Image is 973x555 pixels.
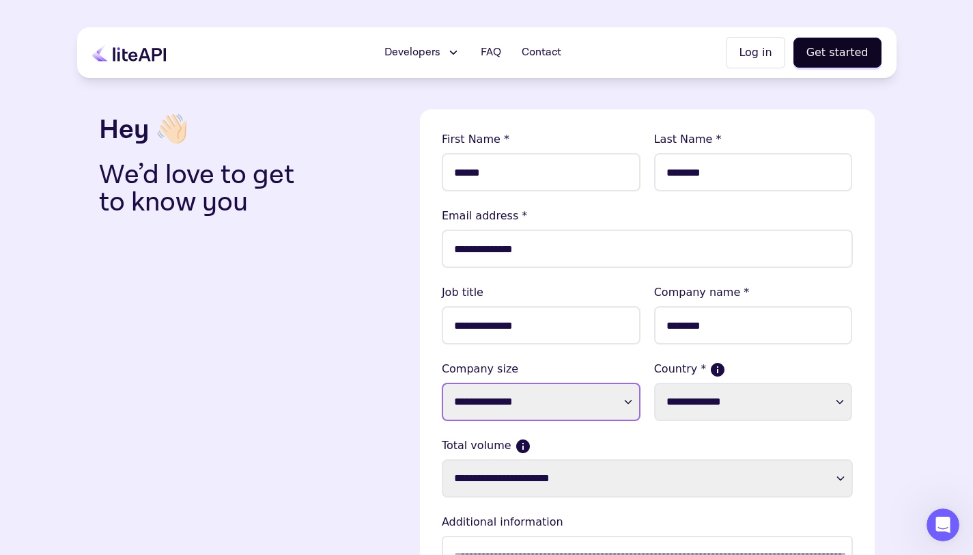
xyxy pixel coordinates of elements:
span: Developers [384,44,440,61]
button: Log in [726,37,785,68]
a: FAQ [473,39,509,66]
iframe: Intercom live chat [927,509,959,541]
button: Developers [376,39,468,66]
label: Company size [442,361,640,377]
lable: Job title [442,284,640,301]
label: Total volume [442,437,853,454]
lable: Last Name * [654,131,853,148]
span: FAQ [481,44,501,61]
button: Get started [793,38,882,68]
lable: Email address * [442,208,853,224]
button: If more than one country, please select where the majority of your sales come from. [711,364,724,376]
span: Contact [522,44,561,61]
lable: Company name * [654,284,853,301]
p: We’d love to get to know you [99,161,316,216]
label: Country * [654,361,853,377]
lable: First Name * [442,131,640,148]
button: Current monthly volume your business makes in USD [517,440,529,452]
lable: Additional information [442,514,853,530]
h3: Hey 👋🏻 [99,109,409,150]
a: Contact [513,39,569,66]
